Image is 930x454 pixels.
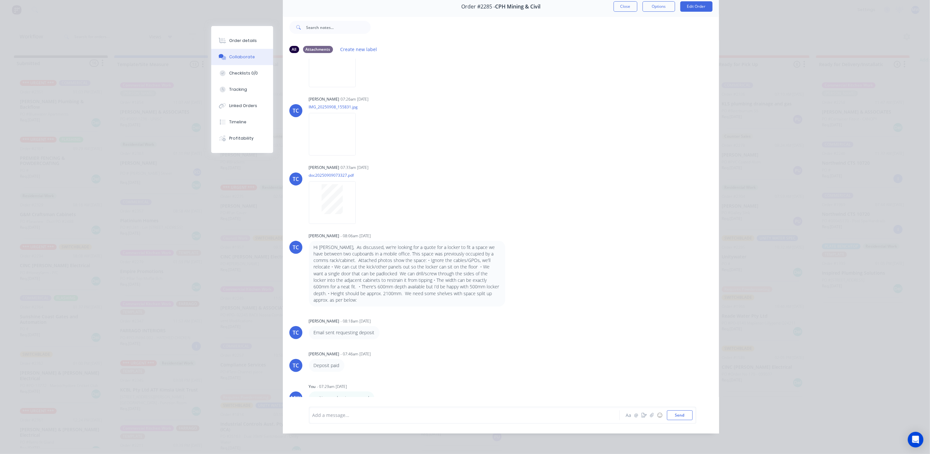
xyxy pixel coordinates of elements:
button: Create new label [337,45,381,54]
div: - 07:46am [DATE] [341,351,371,357]
div: Profitability [229,135,254,141]
div: Timeline [229,119,246,125]
p: Email sent requesting deposit [314,329,375,336]
span: Order #2285 - [461,4,495,10]
button: Send [667,410,693,420]
p: waiting on drawing approval [314,395,369,401]
p: doc20250909073327.pdf [309,172,362,178]
div: Open Intercom Messenger [908,432,923,447]
div: Order details [229,38,257,44]
button: Timeline [211,114,273,130]
div: Linked Orders [229,103,257,109]
div: [PERSON_NAME] [309,318,340,324]
div: TC [293,175,299,183]
button: Aa [625,411,632,419]
input: Search notes... [306,21,371,34]
div: TC [293,107,299,115]
div: 07:33am [DATE] [341,165,369,171]
button: Checklists 0/0 [211,65,273,81]
div: [PERSON_NAME] [309,96,340,102]
button: Order details [211,33,273,49]
div: Attachments [303,46,333,53]
button: ☺ [656,411,664,419]
div: You [309,384,316,390]
div: All [289,46,299,53]
button: Close [614,1,637,12]
p: Hi [PERSON_NAME], As discussed, we’re looking for a quote for a locker to fit a space we have bet... [314,244,500,304]
button: Options [643,1,675,12]
div: 07:26am [DATE] [341,96,369,102]
div: [PERSON_NAME] [309,351,340,357]
div: Checklists 0/0 [229,70,258,76]
div: Tracking [229,87,247,92]
div: MW [291,394,301,402]
div: [PERSON_NAME] [309,233,340,239]
p: Deposit paid [314,362,340,369]
button: @ [632,411,640,419]
button: Tracking [211,81,273,98]
button: Linked Orders [211,98,273,114]
div: Collaborate [229,54,255,60]
button: Edit Order [680,1,713,12]
div: [PERSON_NAME] [309,165,340,171]
div: TC [293,243,299,251]
p: IMG_20250908_155831.jpg [309,104,362,110]
span: CPH Mining & Civil [495,4,540,10]
div: TC [293,329,299,337]
div: TC [293,362,299,369]
div: - 07:29am [DATE] [317,384,347,390]
button: Profitability [211,130,273,146]
div: - 08:06am [DATE] [341,233,371,239]
button: Collaborate [211,49,273,65]
div: - 08:18am [DATE] [341,318,371,324]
